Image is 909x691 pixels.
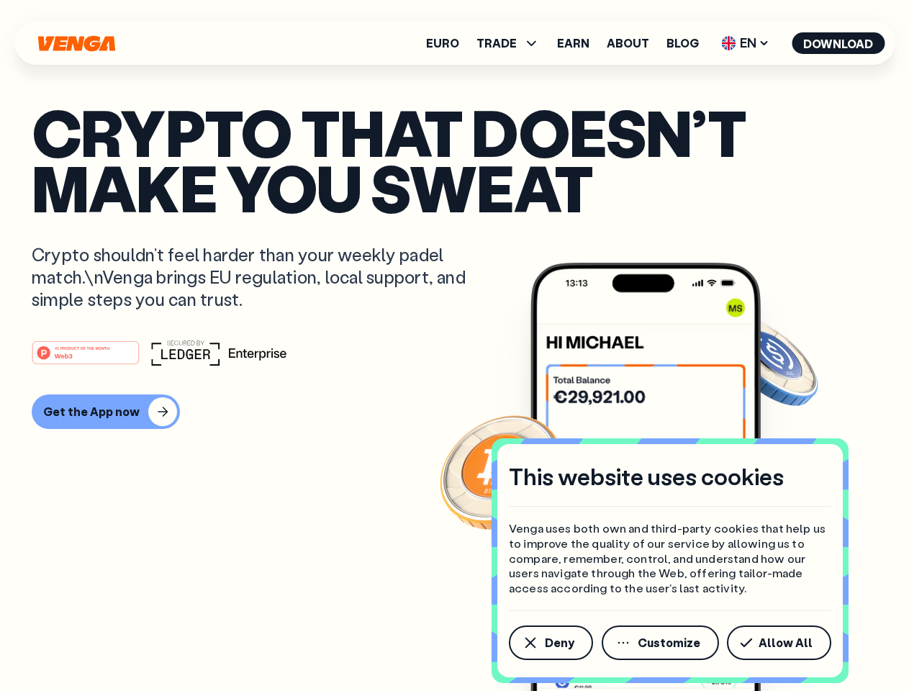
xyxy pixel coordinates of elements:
span: Allow All [759,637,813,649]
span: Deny [545,637,574,649]
button: Allow All [727,625,831,660]
span: TRADE [476,35,540,52]
a: Earn [557,37,589,49]
a: Euro [426,37,459,49]
a: Blog [666,37,699,49]
img: USDC coin [718,310,821,413]
button: Deny [509,625,593,660]
div: Get the App now [43,405,140,419]
svg: Home [36,35,117,52]
a: About [607,37,649,49]
button: Download [792,32,885,54]
span: Customize [638,637,700,649]
p: Crypto that doesn’t make you sweat [32,104,877,214]
a: Get the App now [32,394,877,429]
img: flag-uk [721,36,736,50]
p: Crypto shouldn’t feel harder than your weekly padel match.\nVenga brings EU regulation, local sup... [32,243,487,311]
span: TRADE [476,37,517,49]
tspan: #1 PRODUCT OF THE MONTH [55,345,109,350]
span: EN [716,32,774,55]
button: Customize [602,625,719,660]
img: Bitcoin [437,407,566,536]
button: Get the App now [32,394,180,429]
a: #1 PRODUCT OF THE MONTHWeb3 [32,349,140,368]
tspan: Web3 [55,351,73,359]
h4: This website uses cookies [509,461,784,492]
p: Venga uses both own and third-party cookies that help us to improve the quality of our service by... [509,521,831,596]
